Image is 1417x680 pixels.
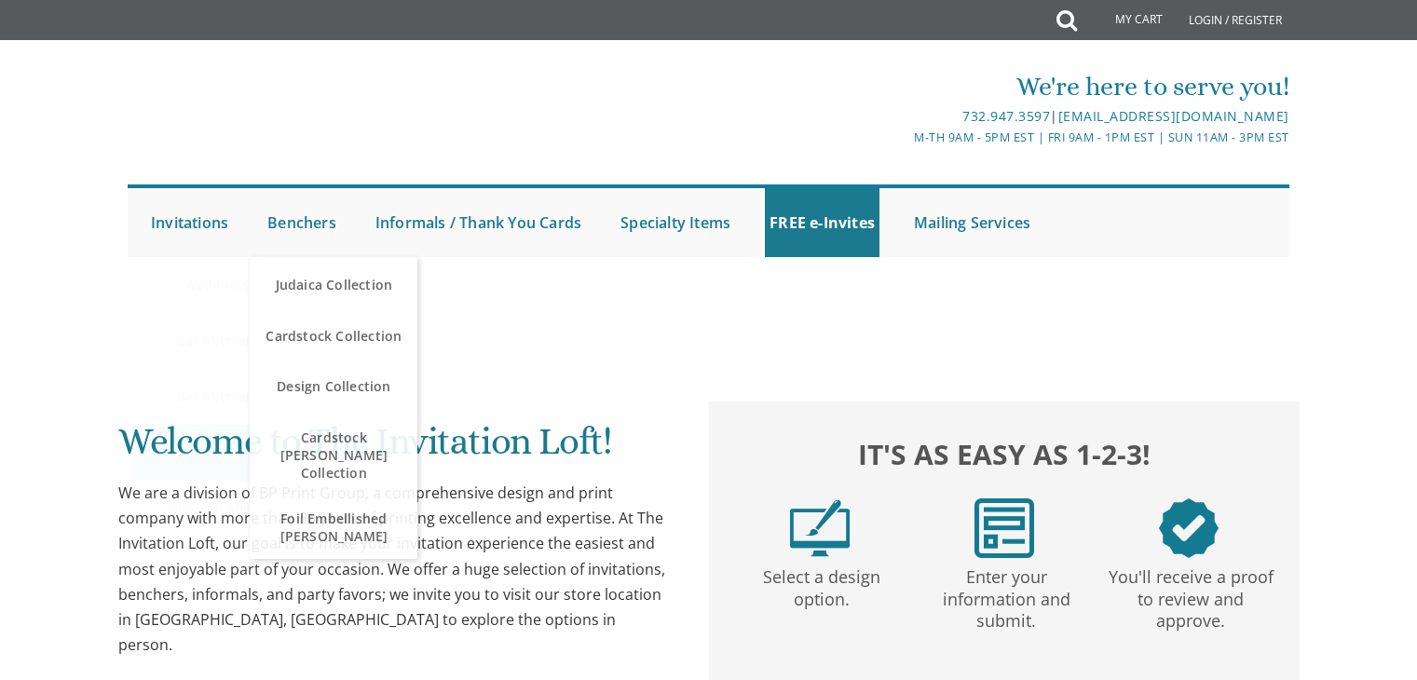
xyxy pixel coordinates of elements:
[962,107,1050,125] a: 732.947.3597
[254,318,413,354] span: Cardstock Collection
[250,415,417,496] a: Cardstock [PERSON_NAME] Collection
[516,105,1289,128] div: |
[1075,2,1176,39] a: My Cart
[1102,558,1279,632] p: You'll receive a proof to review and approve.
[765,188,879,257] a: FREE e-Invites
[371,188,586,257] a: Informals / Thank You Cards
[909,188,1035,257] a: Mailing Services
[250,257,417,313] a: Judaica Collection
[132,313,300,369] a: Bar Mitzvah
[118,481,672,658] div: We are a division of BP Print Group, a comprehensive design and print company with more than 30 y...
[132,425,300,481] a: Wedding Minis
[616,188,735,257] a: Specialty Items
[146,188,233,257] a: Invitations
[118,421,672,476] h1: Welcome to The Invitation Loft!
[918,558,1095,632] p: Enter your information and submit.
[790,498,850,558] img: step1.png
[254,419,413,491] span: Cardstock [PERSON_NAME] Collection
[132,481,300,537] a: Kiddush Minis
[733,558,910,611] p: Select a design option.
[516,128,1289,147] div: M-Th 9am - 5pm EST | Fri 9am - 1pm EST | Sun 11am - 3pm EST
[974,498,1034,558] img: step2.png
[1159,498,1219,558] img: step3.png
[254,500,413,554] span: Foil Embellished [PERSON_NAME]
[250,313,417,359] a: Cardstock Collection
[516,68,1289,105] div: We're here to serve you!
[132,257,300,313] a: Weddings
[728,433,1281,475] h2: It's as easy as 1-2-3!
[250,359,417,415] a: Design Collection
[263,188,341,257] a: Benchers
[132,369,300,425] a: Bat Mitzvah
[250,496,417,559] a: Foil Embellished [PERSON_NAME]
[1058,107,1289,125] a: [EMAIL_ADDRESS][DOMAIN_NAME]
[132,537,300,592] a: FREE e-Invites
